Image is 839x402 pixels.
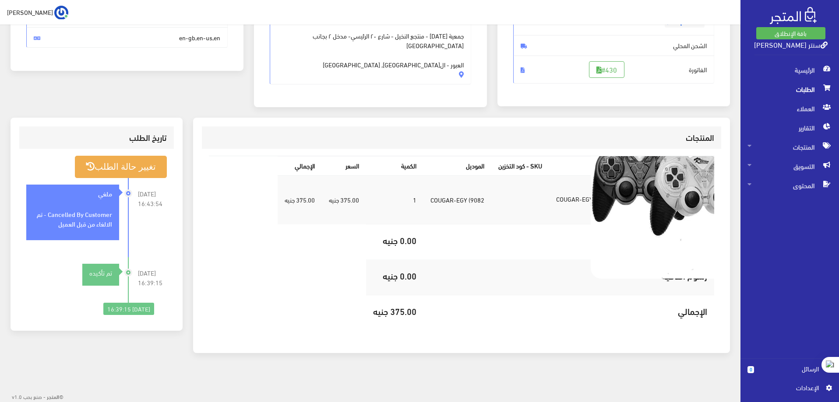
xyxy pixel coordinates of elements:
[423,157,491,175] th: الموديل
[549,175,649,224] td: COUGAR-EGY (9082) USB
[549,157,690,175] th: المنتج
[747,364,832,383] a: 0 الرسائل
[430,235,707,245] h5: الشحن
[322,175,366,224] td: 375.00 جنيه
[589,61,624,78] a: #430
[26,133,167,142] h3: تاريخ الطلب
[82,268,119,278] div: تم تأكيده
[423,175,491,224] td: COUGAR-EGY (9082
[747,157,832,176] span: التسويق
[103,303,154,315] div: [DATE] 16:39:15
[513,56,715,84] span: الفاتورة
[754,38,828,51] a: سنتر [PERSON_NAME]
[98,189,112,198] strong: ملغي
[747,366,754,373] span: 0
[747,80,832,99] span: الطلبات
[740,176,839,195] a: المحتوى
[740,80,839,99] a: الطلبات
[366,175,423,224] td: 1
[7,7,53,17] span: [PERSON_NAME]
[770,7,817,24] img: .
[26,27,228,48] span: en-gb,en-us,en
[740,60,839,80] a: الرئيسية
[278,157,322,175] th: اﻹجمالي
[491,157,549,175] th: SKU - كود التخزين
[373,306,416,316] h5: 375.00 جنيه
[11,342,44,375] iframe: Drift Widget Chat Controller
[270,7,471,84] span: [PERSON_NAME] - |
[4,391,63,402] div: ©
[756,27,825,39] a: باقة الإنطلاق
[322,157,366,175] th: السعر
[430,306,707,316] h5: اﻹجمالي
[366,157,423,175] th: الكمية
[138,189,167,208] span: [DATE] 16:43:54
[7,5,68,19] a: ... [PERSON_NAME]
[740,137,839,157] a: المنتجات
[138,268,167,287] span: [DATE] 16:39:15
[54,6,68,20] img: ...
[761,364,819,374] span: الرسائل
[373,271,416,280] h5: 0.00 جنيه
[513,35,715,56] span: الشحن المحلي
[12,392,46,401] span: - صنع بحب v1.0
[277,22,464,70] span: جمعية [DATE] - منتجع النخيل - شارع ٢٠ الرئيسي- مدخل ٢ بجانب [GEOGRAPHIC_DATA] العبور - ال[GEOGRAP...
[747,137,832,157] span: المنتجات
[37,209,112,228] strong: Cancelled By Customer - تم الالغاء من قبل العميل
[373,235,416,245] h5: 0.00 جنيه
[209,133,714,142] h3: المنتجات
[747,99,832,118] span: العملاء
[747,60,832,80] span: الرئيسية
[47,392,59,400] strong: المتجر
[747,176,832,195] span: المحتوى
[740,99,839,118] a: العملاء
[747,118,832,137] span: التقارير
[747,383,832,397] a: اﻹعدادات
[754,383,818,392] span: اﻹعدادات
[278,175,322,224] td: 375.00 جنيه
[75,156,167,178] button: تغيير حالة الطلب
[740,118,839,137] a: التقارير
[430,271,707,280] h5: رسوم اضافية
